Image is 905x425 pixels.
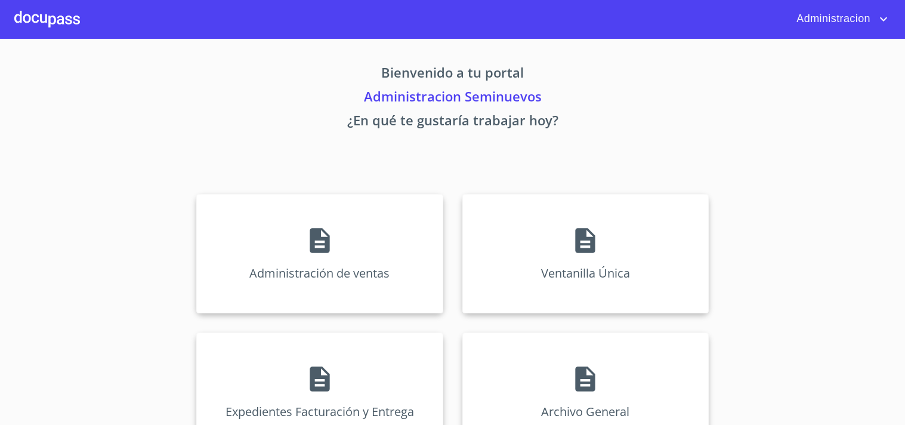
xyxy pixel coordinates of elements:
p: Expedientes Facturación y Entrega [226,404,414,420]
p: Ventanilla Única [541,265,630,281]
p: Administración de ventas [249,265,390,281]
p: Administracion Seminuevos [85,87,820,110]
button: account of current user [787,10,891,29]
p: Bienvenido a tu portal [85,63,820,87]
span: Administracion [787,10,876,29]
p: Archivo General [541,404,629,420]
p: ¿En qué te gustaría trabajar hoy? [85,110,820,134]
